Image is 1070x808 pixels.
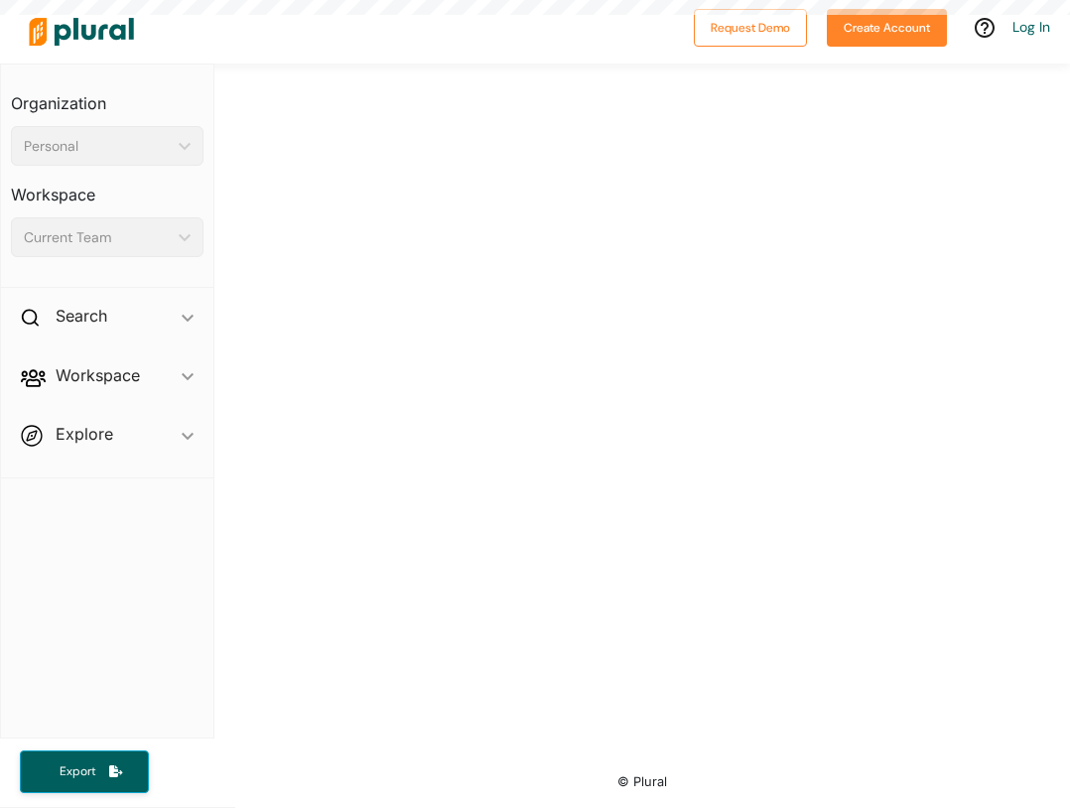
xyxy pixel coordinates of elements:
[24,136,171,157] div: Personal
[827,16,947,37] a: Create Account
[694,16,807,37] a: Request Demo
[694,9,807,47] button: Request Demo
[827,9,947,47] button: Create Account
[11,74,203,118] h3: Organization
[56,305,107,327] h2: Search
[24,227,171,248] div: Current Team
[1012,18,1050,36] a: Log In
[46,763,109,780] span: Export
[617,774,667,789] small: © Plural
[20,750,149,793] button: Export
[11,166,203,209] h3: Workspace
